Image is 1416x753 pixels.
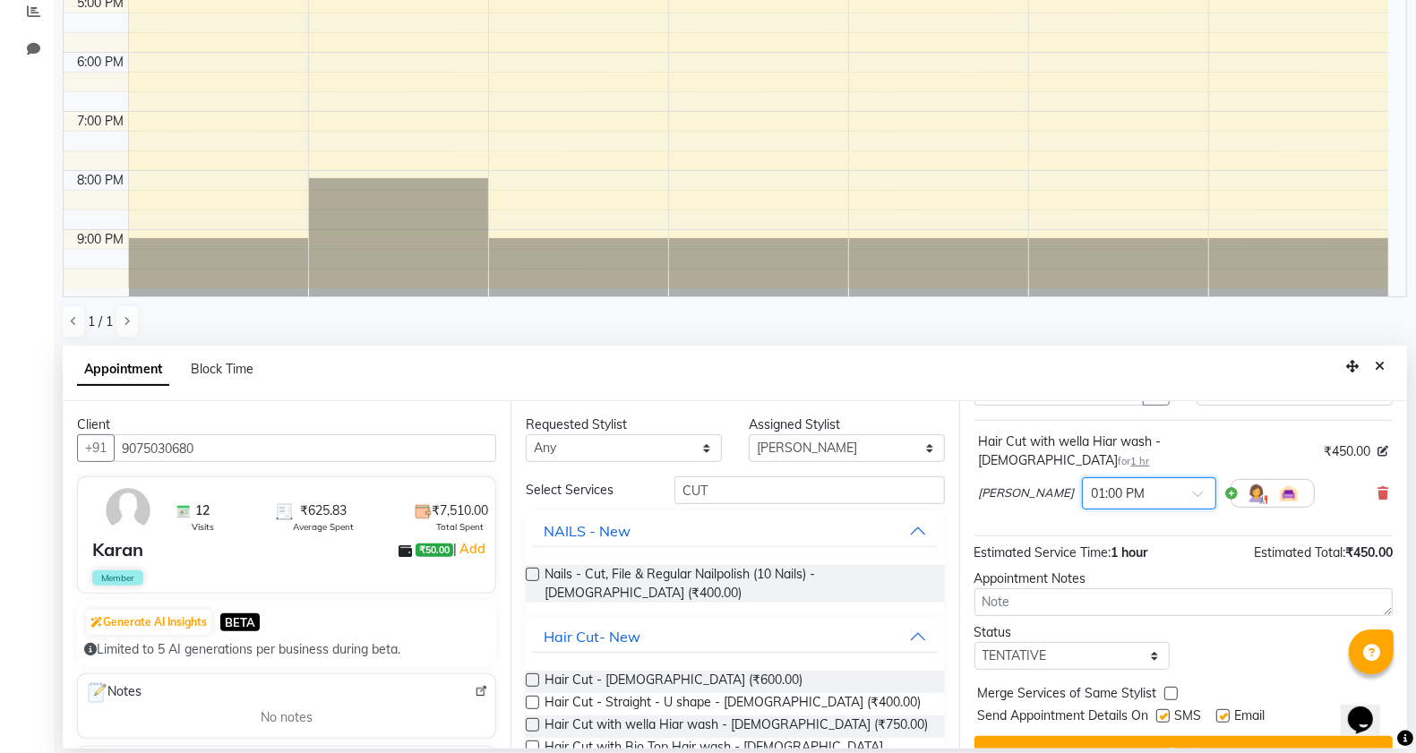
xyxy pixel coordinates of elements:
[195,501,210,520] span: 12
[1254,544,1345,560] span: Estimated Total:
[1367,353,1393,381] button: Close
[1175,706,1202,729] span: SMS
[300,501,347,520] span: ₹625.83
[1131,455,1150,467] span: 1 hr
[974,569,1393,588] div: Appointment Notes
[114,434,496,462] input: Search by Name/Mobile/Email/Code
[978,706,1149,729] span: Send Appointment Details On
[1119,455,1150,467] small: for
[453,538,488,560] span: |
[978,684,1157,706] span: Merge Services of Same Stylist
[92,570,143,586] span: Member
[92,536,143,563] div: Karan
[432,501,488,520] span: ₹7,510.00
[1235,706,1266,729] span: Email
[86,610,211,635] button: Generate AI Insights
[749,415,945,434] div: Assigned Stylist
[1324,442,1370,461] span: ₹450.00
[220,613,260,630] span: BETA
[77,354,169,386] span: Appointment
[457,538,488,560] a: Add
[74,53,128,72] div: 6:00 PM
[102,484,154,536] img: avatar
[1341,681,1398,735] iframe: chat widget
[74,230,128,249] div: 9:00 PM
[1377,446,1388,457] i: Edit price
[674,476,945,504] input: Search by service name
[293,520,354,534] span: Average Spent
[77,415,496,434] div: Client
[1111,544,1148,560] span: 1 hour
[545,671,802,693] span: Hair Cut - [DEMOGRAPHIC_DATA] (₹600.00)
[1345,544,1393,560] span: ₹450.00
[84,640,489,659] div: Limited to 5 AI generations per business during beta.
[74,171,128,190] div: 8:00 PM
[974,544,1111,560] span: Estimated Service Time:
[533,515,937,547] button: NAILS - New
[74,112,128,131] div: 7:00 PM
[85,681,142,705] span: Notes
[191,361,253,377] span: Block Time
[88,312,113,331] span: 1 / 1
[526,415,722,434] div: Requested Stylist
[979,432,1317,470] div: Hair Cut with wella Hiar wash - [DEMOGRAPHIC_DATA]
[512,481,661,500] div: Select Services
[544,520,631,542] div: NAILS - New
[436,520,484,534] span: Total Spent
[545,565,930,603] span: Nails - Cut, File & Regular Nailpolish (10 Nails) - [DEMOGRAPHIC_DATA] (₹400.00)
[77,434,115,462] button: +91
[545,715,928,738] span: Hair Cut with wella Hiar wash - [DEMOGRAPHIC_DATA] (₹750.00)
[192,520,214,534] span: Visits
[545,693,921,715] span: Hair Cut - Straight - U shape - [DEMOGRAPHIC_DATA] (₹400.00)
[261,708,313,727] span: No notes
[1278,483,1300,504] img: Interior.png
[416,543,453,558] span: ₹50.00
[1246,483,1267,504] img: Hairdresser.png
[974,623,1171,642] div: Status
[544,626,640,647] div: Hair Cut- New
[533,620,937,653] button: Hair Cut- New
[979,484,1075,502] span: [PERSON_NAME]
